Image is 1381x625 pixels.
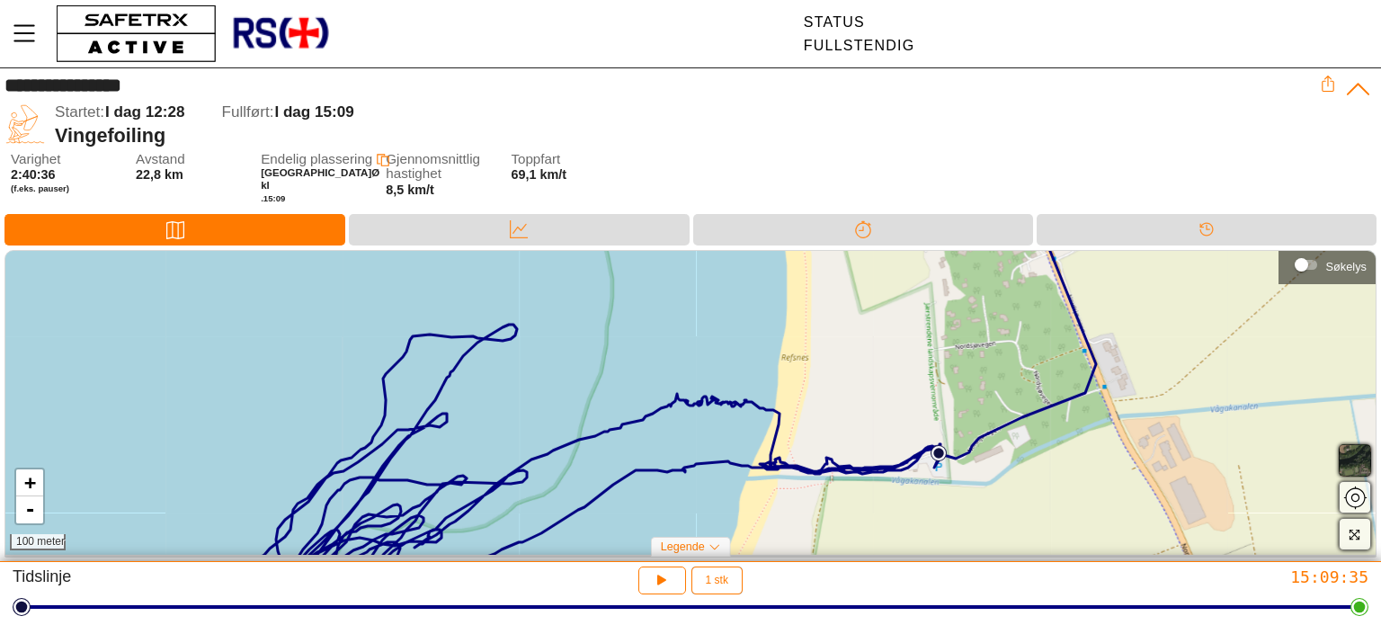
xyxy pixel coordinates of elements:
[261,167,382,191] font: [GEOGRAPHIC_DATA]Ø kl
[1037,214,1377,246] div: Tidslinje
[16,535,65,548] font: 100 meter
[511,167,566,182] font: 69,1 km/t
[931,445,947,461] img: PathStart.svg
[4,214,345,246] div: Kart
[386,151,480,182] font: Gjennomsnittlig hastighet
[221,103,273,121] font: Fullført:
[386,183,434,197] font: 8,5 km/t
[16,496,43,523] a: Zoom ut
[4,103,46,145] img: WINGFOILING.svg
[693,214,1033,246] div: Splitter
[11,151,60,166] font: Varighet
[231,4,330,63] img: RescueLogo.png
[13,567,71,585] font: Tidslinje
[263,193,286,203] font: 15:09
[261,193,263,203] font: .
[661,540,705,553] font: Legende
[1287,252,1367,279] div: Søkelys
[804,38,914,53] font: Fullstendig
[261,151,372,166] font: Endelig plassering
[511,151,560,166] font: Toppfart
[16,469,43,496] a: Zoom inn
[24,471,36,494] font: +
[706,574,728,586] font: 1 stk
[11,183,69,193] font: (f.eks. pauser)
[55,103,104,121] font: Startet:
[55,124,165,147] font: Vingefoiling
[11,167,56,182] font: 2:40:36
[274,103,353,121] font: I dag 15:09
[1325,260,1367,273] font: Søkelys
[24,498,36,521] font: -
[349,214,689,246] div: Data
[1290,567,1368,586] font: 15:09:35
[136,167,183,182] font: 22,8 km
[105,103,184,121] font: I dag 12:28
[804,14,865,30] font: Status
[691,567,743,594] button: 1 stk
[136,151,185,166] font: Avstand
